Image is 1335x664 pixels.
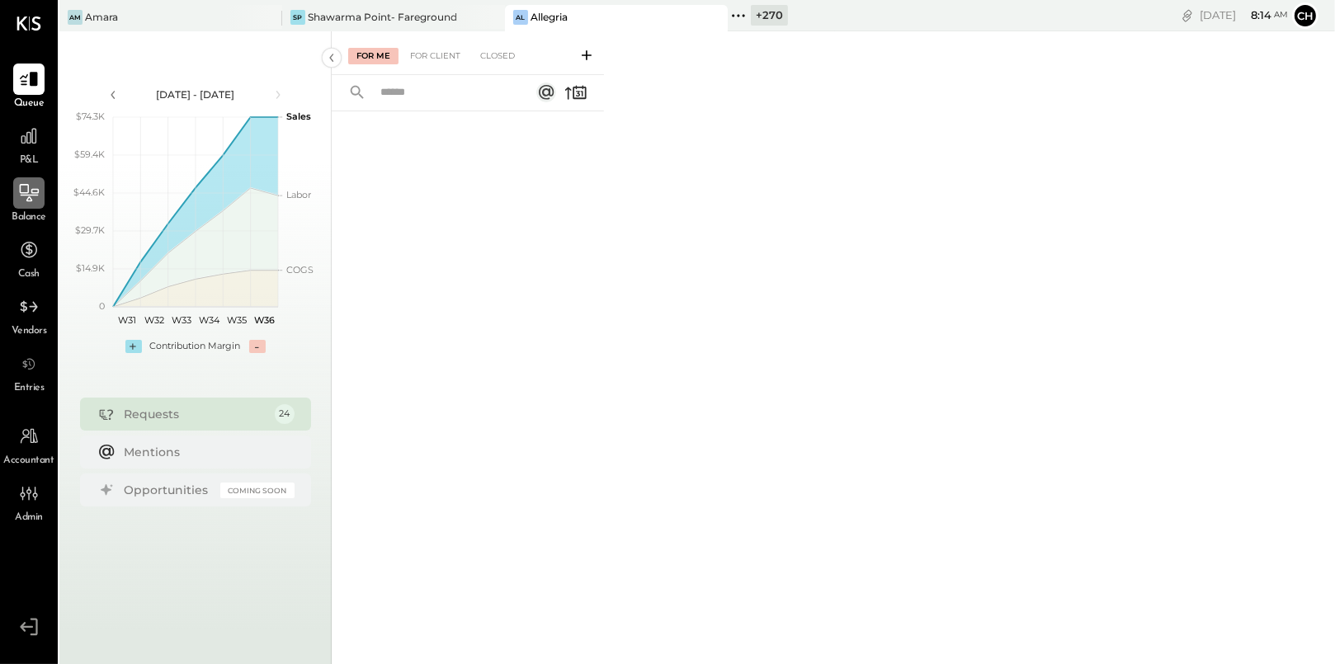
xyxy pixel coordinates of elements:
a: Cash [1,234,57,282]
div: Contribution Margin [150,340,241,353]
div: - [249,340,266,353]
button: Ch [1292,2,1318,29]
div: Am [68,10,83,25]
div: + [125,340,142,353]
div: [DATE] [1200,7,1288,23]
div: Opportunities [125,482,212,498]
div: Al [513,10,528,25]
text: $59.4K [74,148,105,160]
a: Balance [1,177,57,225]
text: Labor [286,189,311,200]
text: W33 [172,314,191,326]
text: W31 [117,314,135,326]
div: Allegria [531,10,568,24]
a: Queue [1,64,57,111]
text: W32 [144,314,164,326]
span: Vendors [12,324,47,339]
text: $29.7K [75,224,105,236]
text: COGS [286,264,314,275]
div: Mentions [125,444,286,460]
span: Entries [14,381,45,396]
text: W34 [199,314,220,326]
div: copy link [1179,7,1196,24]
div: 24 [275,404,295,424]
span: Accountant [4,454,54,469]
div: Closed [472,48,523,64]
span: Queue [14,97,45,111]
span: Admin [15,511,43,525]
div: [DATE] - [DATE] [125,87,266,101]
text: W36 [253,314,274,326]
a: Admin [1,478,57,525]
div: For Me [348,48,399,64]
a: Vendors [1,291,57,339]
div: Shawarma Point- Fareground [308,10,457,24]
div: Coming Soon [220,483,295,498]
text: 0 [99,300,105,312]
span: Cash [18,267,40,282]
text: $74.3K [76,111,105,122]
text: $14.9K [76,262,105,274]
div: For Client [402,48,469,64]
span: P&L [20,153,39,168]
a: P&L [1,120,57,168]
text: W35 [227,314,247,326]
div: Amara [85,10,118,24]
a: Accountant [1,421,57,469]
span: Balance [12,210,46,225]
div: Requests [125,406,267,422]
text: Sales [286,111,311,122]
text: $44.6K [73,186,105,198]
div: SP [290,10,305,25]
a: Entries [1,348,57,396]
div: + 270 [751,5,788,26]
